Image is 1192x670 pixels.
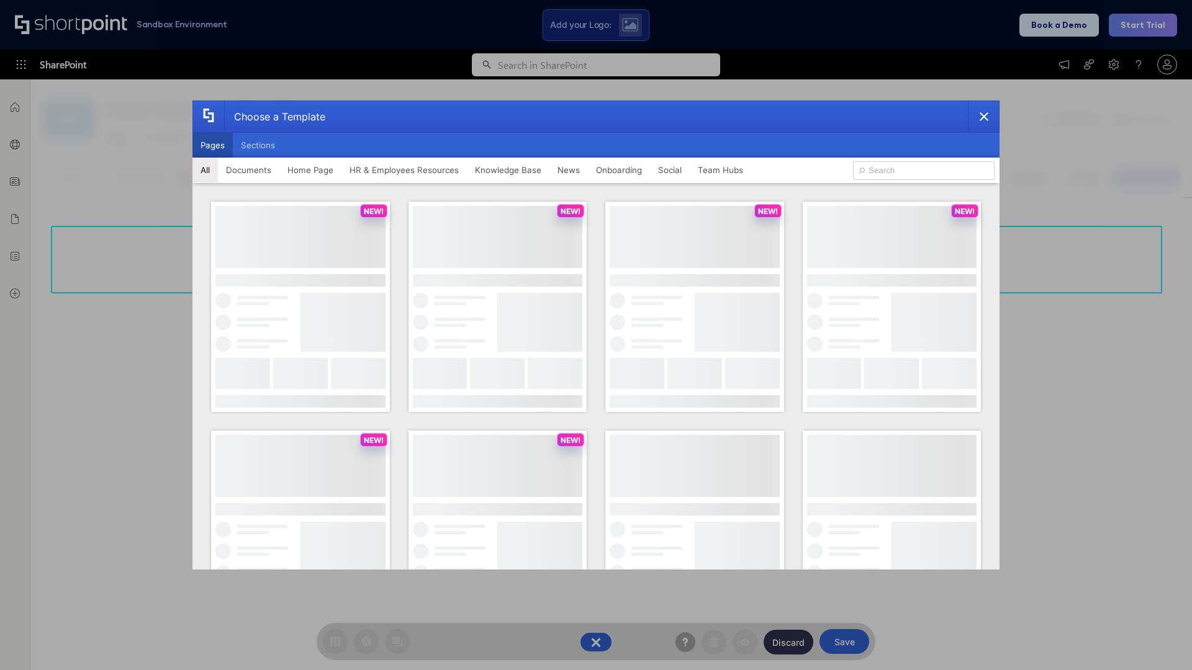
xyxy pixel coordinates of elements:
[192,158,218,182] button: All
[588,158,650,182] button: Onboarding
[561,435,580,445] p: NEW!
[364,435,384,445] p: NEW!
[192,133,233,158] button: Pages
[233,133,283,158] button: Sections
[549,158,588,182] button: News
[467,158,549,182] button: Knowledge Base
[364,207,384,216] p: NEW!
[955,207,975,216] p: NEW!
[279,158,341,182] button: Home Page
[224,101,325,132] div: Choose a Template
[218,158,279,182] button: Documents
[853,161,995,180] input: Search
[192,100,1000,569] div: template selector
[1130,610,1192,670] iframe: Chat Widget
[341,158,467,182] button: HR & Employees Resources
[650,158,690,182] button: Social
[690,158,751,182] button: Team Hubs
[758,207,778,216] p: NEW!
[561,207,580,216] p: NEW!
